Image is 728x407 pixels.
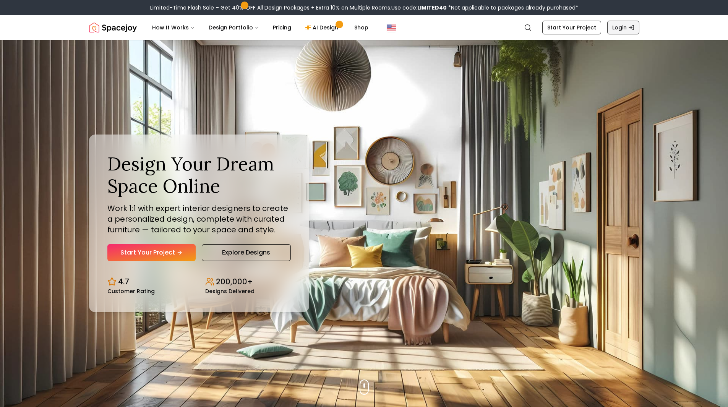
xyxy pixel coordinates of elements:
b: LIMITED40 [417,4,447,11]
nav: Main [146,20,375,35]
p: 4.7 [118,276,129,287]
small: Designs Delivered [205,289,255,294]
a: Login [607,21,639,34]
a: Start Your Project [107,244,196,261]
a: Explore Designs [202,244,291,261]
span: Use code: [391,4,447,11]
a: Shop [348,20,375,35]
small: Customer Rating [107,289,155,294]
a: Pricing [267,20,297,35]
div: Limited-Time Flash Sale – Get 40% OFF All Design Packages + Extra 10% on Multiple Rooms. [150,4,578,11]
img: Spacejoy Logo [89,20,137,35]
p: 200,000+ [216,276,253,287]
h1: Design Your Dream Space Online [107,153,291,197]
span: *Not applicable to packages already purchased* [447,4,578,11]
a: Spacejoy [89,20,137,35]
img: United States [387,23,396,32]
a: AI Design [299,20,347,35]
div: Design stats [107,270,291,294]
button: Design Portfolio [203,20,265,35]
p: Work 1:1 with expert interior designers to create a personalized design, complete with curated fu... [107,203,291,235]
a: Start Your Project [542,21,601,34]
nav: Global [89,15,639,40]
button: How It Works [146,20,201,35]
